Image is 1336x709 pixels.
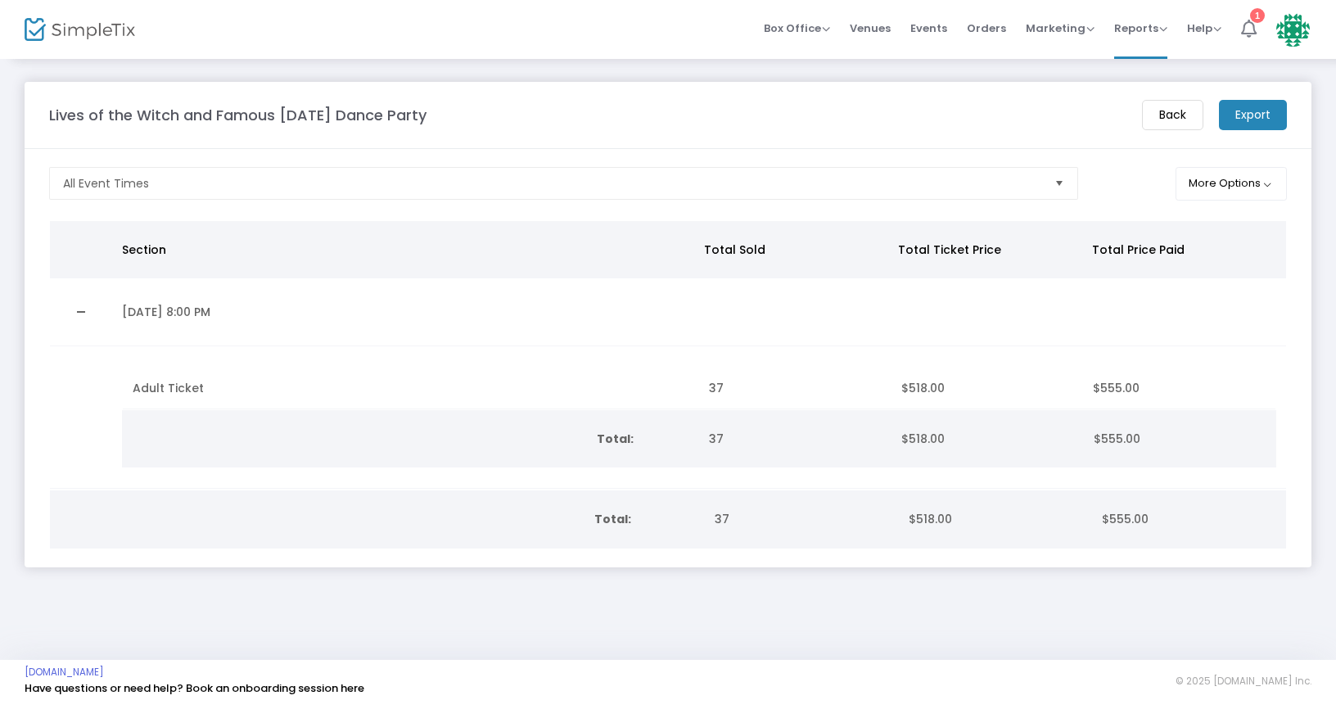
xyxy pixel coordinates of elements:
span: Marketing [1026,20,1095,36]
div: Data table [50,221,1286,489]
span: $518.00 [901,431,945,447]
span: Adult Ticket [133,380,204,396]
td: [DATE] 8:00 PM [112,278,699,346]
a: Have questions or need help? Book an onboarding session here [25,680,364,696]
span: $555.00 [1093,380,1140,396]
th: Total Sold [694,221,888,278]
span: Total Ticket Price [898,242,1001,258]
span: $518.00 [909,511,952,527]
span: 37 [715,511,729,527]
span: $518.00 [901,380,945,396]
th: Section [112,221,694,278]
span: Total Price Paid [1092,242,1185,258]
span: Venues [850,7,891,49]
span: 37 [709,431,724,447]
span: Reports [1114,20,1167,36]
b: Total: [597,431,634,447]
span: 37 [709,380,724,396]
button: More Options [1176,167,1288,201]
div: 1 [1250,8,1265,23]
span: Orders [967,7,1006,49]
a: [DOMAIN_NAME] [25,666,104,679]
span: $555.00 [1094,431,1140,447]
m-button: Back [1142,100,1203,130]
m-button: Export [1219,100,1287,130]
button: Select [1048,168,1071,199]
div: Data table [123,368,1275,409]
a: Collapse Details [60,299,102,325]
b: Total: [594,511,631,527]
span: Box Office [764,20,830,36]
div: Data table [50,490,1286,549]
span: $555.00 [1102,511,1149,527]
span: Help [1187,20,1221,36]
span: All Event Times [63,175,149,192]
span: Events [910,7,947,49]
span: © 2025 [DOMAIN_NAME] Inc. [1176,675,1311,688]
m-panel-title: Lives of the Witch and Famous [DATE] Dance Party [49,104,427,126]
